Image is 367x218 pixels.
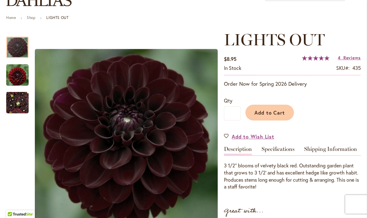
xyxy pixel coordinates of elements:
span: Qty [224,97,232,104]
a: 4 Reviews [338,55,361,61]
strong: Great with... [224,206,264,216]
img: LIGHTS OUT [6,63,29,86]
span: In stock [224,65,241,71]
a: Add to Wish List [224,133,274,140]
a: Home [6,15,16,20]
a: Shop [27,15,35,20]
a: Shipping Information [304,146,357,155]
strong: SKU [336,65,350,71]
div: LIGHTS OUT [6,58,35,86]
span: $8.95 [224,56,236,62]
span: Add to Wish List [232,133,274,140]
img: LIGHTS OUT [6,88,29,118]
div: LIGHTS OUT [6,86,29,113]
span: 4 [338,55,341,61]
a: Specifications [262,146,295,155]
div: Availability [224,65,241,72]
iframe: Launch Accessibility Center [5,196,22,213]
div: 100% [302,56,329,61]
div: 3 1/2" blooms of velvety black red. Outstanding garden plant that grows to 3 1/2' and has excelle... [224,162,361,190]
div: Detailed Product Info [224,146,361,190]
p: Order Now for Spring 2026 Delivery [224,80,361,88]
div: 435 [352,65,361,72]
div: LIGHTS OUT [6,30,35,58]
a: Description [224,146,252,155]
span: LIGHTS OUT [224,30,325,49]
span: Reviews [343,55,361,61]
button: Add to Cart [245,105,294,120]
strong: LIGHTS OUT [46,15,68,20]
span: Add to Cart [254,109,285,116]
